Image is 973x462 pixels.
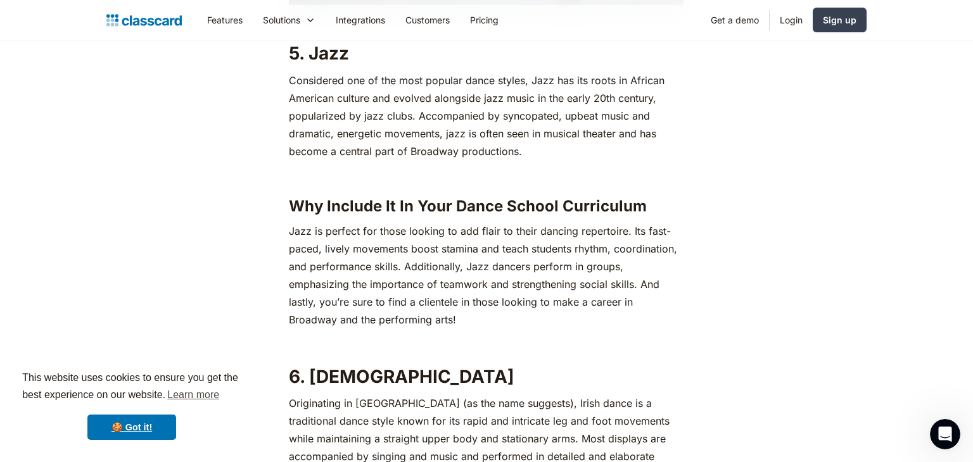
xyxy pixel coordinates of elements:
[930,419,960,449] iframe: Intercom live chat
[106,11,182,29] a: home
[813,8,867,32] a: Sign up
[289,222,684,328] p: Jazz is perfect for those looking to add flair to their dancing repertoire. Its fast-paced, livel...
[701,6,769,34] a: Get a demo
[165,385,221,404] a: learn more about cookies
[460,6,509,34] a: Pricing
[326,6,395,34] a: Integrations
[770,6,813,34] a: Login
[253,6,326,34] div: Solutions
[289,166,684,184] p: ‍
[263,13,300,27] div: Solutions
[395,6,460,34] a: Customers
[289,42,684,65] h2: 5. Jazz
[823,13,856,27] div: Sign up
[22,370,241,404] span: This website uses cookies to ensure you get the best experience on our website.
[10,358,253,452] div: cookieconsent
[289,197,647,215] strong: Why Include It In Your Dance School Curriculum
[289,335,684,353] p: ‍
[289,72,684,160] p: Considered one of the most popular dance styles, Jazz has its roots in African American culture a...
[289,365,684,388] h2: 6. [DEMOGRAPHIC_DATA]
[197,6,253,34] a: Features
[87,415,176,440] a: dismiss cookie message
